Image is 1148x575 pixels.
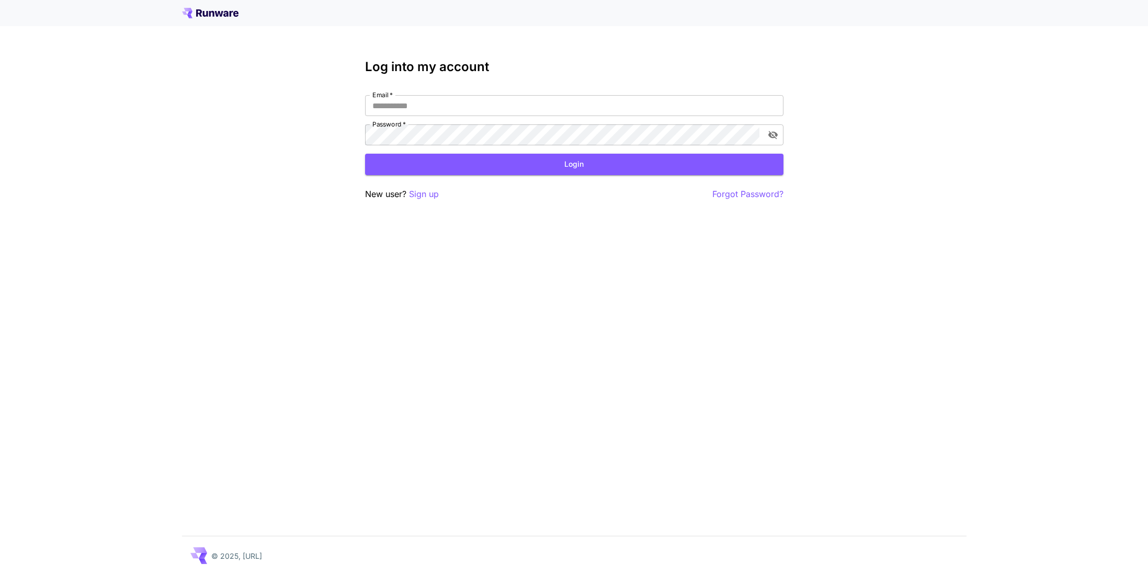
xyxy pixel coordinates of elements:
button: toggle password visibility [764,125,782,144]
p: © 2025, [URL] [211,550,262,561]
p: New user? [365,188,439,201]
button: Sign up [409,188,439,201]
label: Email [372,90,393,99]
h3: Log into my account [365,60,783,74]
label: Password [372,120,406,129]
button: Forgot Password? [712,188,783,201]
button: Login [365,154,783,175]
